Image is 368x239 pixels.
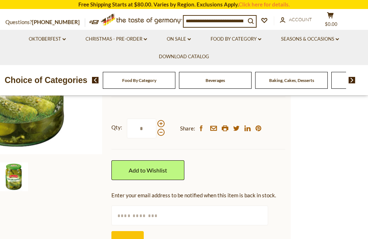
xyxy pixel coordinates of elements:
a: Oktoberfest [29,35,66,43]
img: previous arrow [92,77,99,83]
div: Enter your email address to be notified when this item is back in stock. [111,191,285,200]
p: Questions? [5,18,85,27]
a: Download Catalog [159,53,209,61]
input: Qty: [127,119,156,138]
span: $0.00 [325,21,337,27]
a: Add to Wishlist [111,160,184,180]
a: Seasons & Occasions [281,35,339,43]
a: Click here for details. [239,1,290,8]
a: On Sale [167,35,191,43]
a: Christmas - PRE-ORDER [86,35,147,43]
a: Food By Category [211,35,261,43]
strong: Qty: [111,123,122,132]
a: Beverages [206,78,225,83]
img: next arrow [349,77,355,83]
span: Account [289,17,312,22]
a: [PHONE_NUMBER] [32,19,80,25]
a: Account [280,16,312,24]
span: Share: [180,124,195,133]
button: $0.00 [319,12,341,30]
a: Baking, Cakes, Desserts [269,78,314,83]
a: Food By Category [122,78,156,83]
